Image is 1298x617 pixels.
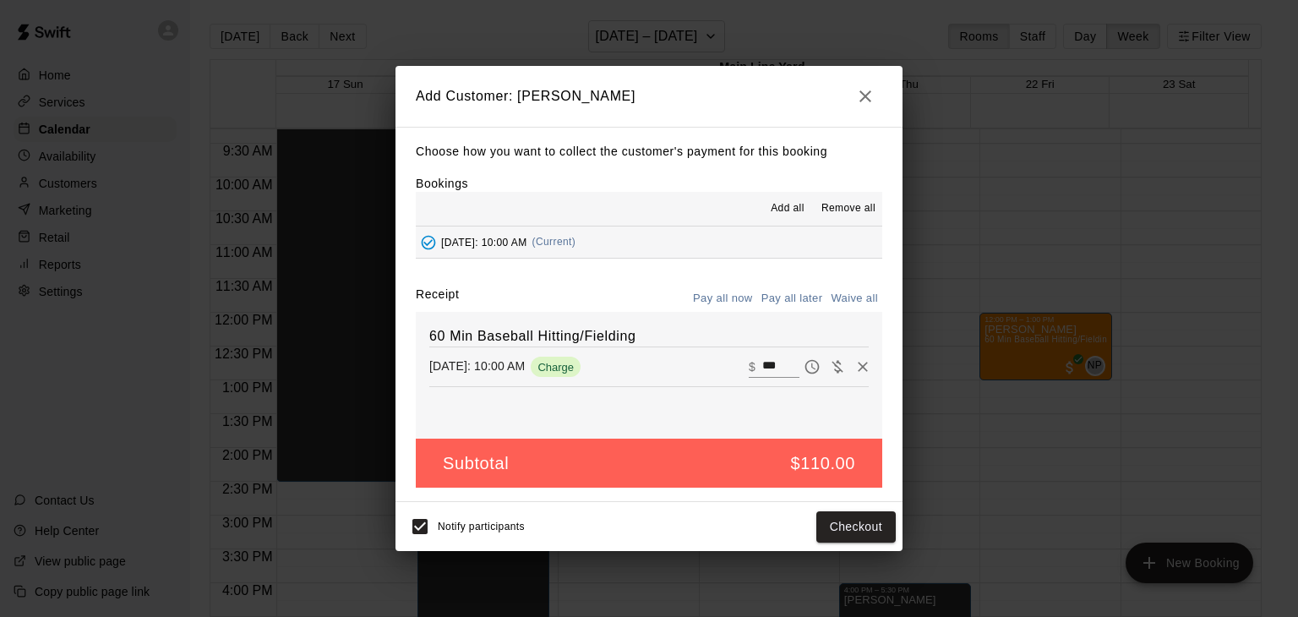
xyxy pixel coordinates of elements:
span: Add all [771,200,804,217]
button: Waive all [826,286,882,312]
span: Pay later [799,358,825,373]
label: Receipt [416,286,459,312]
button: Pay all now [689,286,757,312]
h6: 60 Min Baseball Hitting/Fielding [429,325,869,347]
p: Choose how you want to collect the customer's payment for this booking [416,141,882,162]
span: Waive payment [825,358,850,373]
button: Add all [761,195,815,222]
span: Remove all [821,200,875,217]
p: $ [749,358,755,375]
button: Checkout [816,511,896,543]
label: Bookings [416,177,468,190]
p: [DATE]: 10:00 AM [429,358,525,374]
button: Added - Collect Payment [416,230,441,255]
span: [DATE]: 10:00 AM [441,236,527,248]
h5: $110.00 [791,452,856,475]
h5: Subtotal [443,452,509,475]
button: Pay all later [757,286,827,312]
button: Remove all [815,195,882,222]
button: Added - Collect Payment[DATE]: 10:00 AM(Current) [416,227,882,258]
button: Remove [850,354,875,379]
h2: Add Customer: [PERSON_NAME] [395,66,903,127]
span: Notify participants [438,521,525,533]
span: (Current) [532,236,576,248]
span: Charge [531,361,581,374]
